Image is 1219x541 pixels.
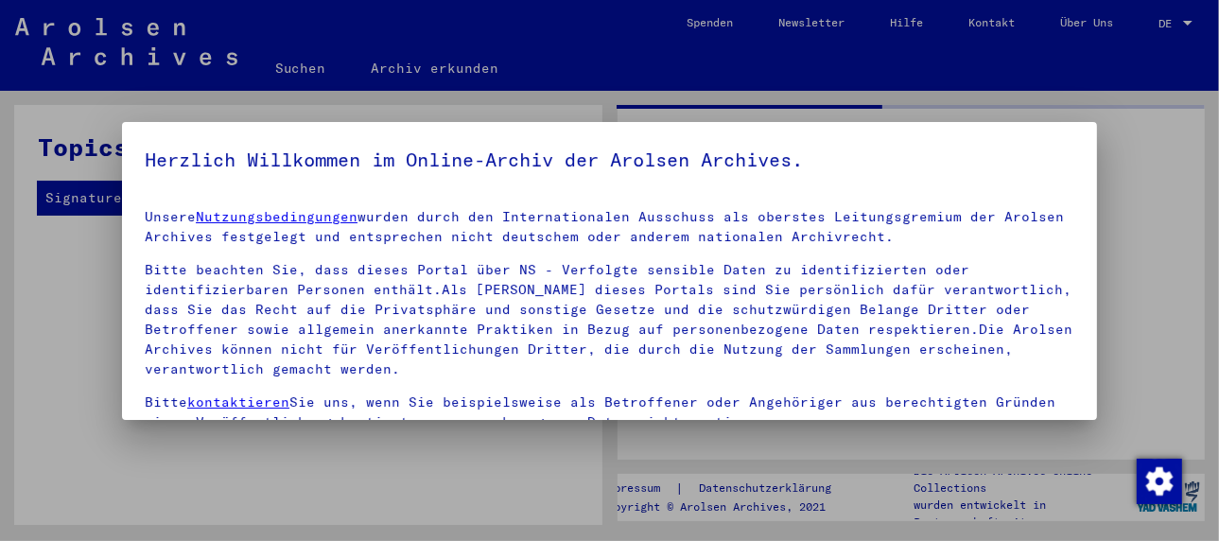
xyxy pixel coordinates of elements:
[1137,459,1182,504] img: Zustimmung ändern
[196,208,357,225] a: Nutzungsbedingungen
[187,393,289,410] a: kontaktieren
[145,260,1074,379] p: Bitte beachten Sie, dass dieses Portal über NS - Verfolgte sensible Daten zu identifizierten oder...
[145,145,1074,175] h5: Herzlich Willkommen im Online-Archiv der Arolsen Archives.
[145,393,1074,432] p: Bitte Sie uns, wenn Sie beispielsweise als Betroffener oder Angehöriger aus berechtigten Gründen ...
[145,207,1074,247] p: Unsere wurden durch den Internationalen Ausschuss als oberstes Leitungsgremium der Arolsen Archiv...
